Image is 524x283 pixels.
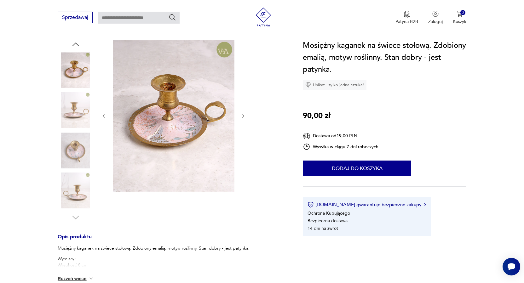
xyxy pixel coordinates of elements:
[303,40,466,76] h1: Mosiężny kaganek na świece stołową. Zdobiony emalią, motyw roślinny. Stan dobry - jest patynka.
[58,235,288,245] h3: Opis produktu
[460,10,466,15] div: 0
[303,132,310,140] img: Ikona dostawy
[303,161,411,176] button: Dodaj do koszyka
[428,19,443,25] p: Zaloguj
[453,11,466,25] button: 0Koszyk
[457,11,463,17] img: Ikona koszyka
[113,40,234,192] img: Zdjęcie produktu Mosiężny kaganek na świece stołową. Zdobiony emalią, motyw roślinny. Stan dobry ...
[395,19,418,25] p: Patyna B2B
[503,258,520,275] iframe: Smartsupp widget button
[58,133,94,168] img: Zdjęcie produktu Mosiężny kaganek na świece stołową. Zdobiony emalią, motyw roślinny. Stan dobry ...
[254,8,273,26] img: Patyna - sklep z meblami i dekoracjami vintage
[428,11,443,25] button: Zaloguj
[58,12,93,23] button: Sprzedawaj
[424,203,426,206] img: Ikona strzałki w prawo
[88,275,94,282] img: chevron down
[308,218,348,224] li: Bezpieczna dostawa
[58,256,250,275] p: Wymiary : Wysokość 8 cm Średnica podstawy 13 cm
[308,201,426,208] button: [DOMAIN_NAME] gwarantuje bezpieczne zakupy
[395,11,418,25] button: Patyna B2B
[303,132,378,140] div: Dostawa od 19,00 PLN
[308,225,338,231] li: 14 dni na zwrot
[169,14,176,21] button: Szukaj
[303,143,378,150] div: Wysyłka w ciągu 7 dni roboczych
[303,110,331,122] p: 90,00 zł
[432,11,439,17] img: Ikonka użytkownika
[308,201,314,208] img: Ikona certyfikatu
[395,11,418,25] a: Ikona medaluPatyna B2B
[58,16,93,20] a: Sprzedawaj
[58,173,94,209] img: Zdjęcie produktu Mosiężny kaganek na świece stołową. Zdobiony emalią, motyw roślinny. Stan dobry ...
[303,80,366,90] div: Unikat - tylko jedna sztuka!
[453,19,466,25] p: Koszyk
[58,275,94,282] button: Rozwiń więcej
[404,11,410,18] img: Ikona medalu
[58,93,94,128] img: Zdjęcie produktu Mosiężny kaganek na świece stołową. Zdobiony emalią, motyw roślinny. Stan dobry ...
[305,82,311,88] img: Ikona diamentu
[58,245,250,252] p: Mosiężny kaganek na świece stołową. Zdobiony emalią, motyw roślinny. Stan dobry - jest patynka.
[308,210,350,216] li: Ochrona Kupującego
[58,52,94,88] img: Zdjęcie produktu Mosiężny kaganek na świece stołową. Zdobiony emalią, motyw roślinny. Stan dobry ...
